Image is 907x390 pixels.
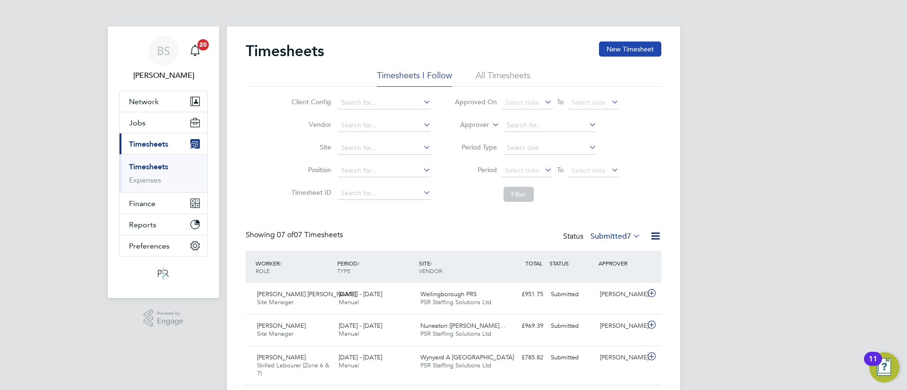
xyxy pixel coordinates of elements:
input: Search for... [504,119,597,132]
div: [PERSON_NAME] [596,318,645,334]
input: Search for... [338,119,431,132]
span: Network [129,97,159,106]
label: Position [289,166,331,174]
button: Network [120,91,207,112]
input: Search for... [338,164,431,177]
span: / [358,259,359,267]
div: Submitted [547,350,596,365]
span: Select date [505,166,539,174]
span: VENDOR [419,267,442,274]
div: WORKER [253,255,335,279]
span: Wynyard A [GEOGRAPHIC_DATA] [420,353,514,361]
label: Submitted [590,232,641,241]
input: Select one [504,141,597,155]
span: Reports [129,220,156,229]
button: Jobs [120,112,207,133]
span: 20 [197,39,209,50]
span: PSR Staffing Solutions Ltd [420,298,491,306]
div: [PERSON_NAME] [596,350,645,365]
span: Skilled Labourer (Zone 6 & 7) [257,361,329,377]
a: Powered byEngage [144,309,184,327]
div: STATUS [547,255,596,272]
span: Select date [572,98,606,107]
span: Engage [157,317,183,325]
label: Vendor [289,120,331,129]
span: PSR Staffing Solutions Ltd [420,330,491,338]
a: 20 [186,36,205,66]
span: Select date [572,166,606,174]
span: Finance [129,199,155,208]
a: Expenses [129,175,161,184]
li: All Timesheets [476,70,531,87]
div: £785.82 [498,350,547,365]
div: £969.39 [498,318,547,334]
span: Manual [339,298,359,306]
div: £951.75 [498,287,547,302]
button: Finance [120,193,207,214]
span: Wellingborough PRS [420,290,477,298]
span: Site Manager [257,298,293,306]
input: Search for... [338,141,431,155]
span: TOTAL [525,259,542,267]
label: Timesheet ID [289,188,331,197]
span: Select date [505,98,539,107]
button: Open Resource Center, 11 new notifications [869,352,899,382]
span: Preferences [129,241,170,250]
div: Submitted [547,318,596,334]
input: Search for... [338,96,431,109]
span: Site Manager [257,330,293,338]
span: PSR Staffing Solutions Ltd [420,361,491,369]
span: Powered by [157,309,183,317]
li: Timesheets I Follow [377,70,452,87]
button: Timesheets [120,133,207,154]
span: BS [157,45,170,57]
nav: Main navigation [108,26,219,298]
span: / [280,259,282,267]
span: [PERSON_NAME] [257,322,306,330]
a: BS[PERSON_NAME] [119,36,208,81]
span: / [430,259,432,267]
label: Period Type [454,143,497,151]
div: PERIOD [335,255,417,279]
label: Client Config [289,98,331,106]
div: APPROVER [596,255,645,272]
img: psrsolutions-logo-retina.png [155,266,172,281]
span: [DATE] - [DATE] [339,290,382,298]
span: Timesheets [129,140,168,149]
span: Beth Seddon [119,70,208,81]
span: Manual [339,361,359,369]
a: Go to home page [119,266,208,281]
button: Preferences [120,235,207,256]
button: New Timesheet [599,41,661,57]
label: Period [454,166,497,174]
button: Reports [120,214,207,235]
button: Filter [504,187,534,202]
span: Jobs [129,118,145,127]
span: Nuneaton ([PERSON_NAME]… [420,322,505,330]
div: Showing [246,230,345,240]
span: 07 of [277,230,294,240]
input: Search for... [338,187,431,200]
label: Approved On [454,98,497,106]
div: SITE [417,255,498,279]
span: [PERSON_NAME] [PERSON_NAME] [257,290,356,298]
a: Timesheets [129,162,168,171]
span: [DATE] - [DATE] [339,353,382,361]
div: Submitted [547,287,596,302]
span: Manual [339,330,359,338]
span: ROLE [256,267,270,274]
span: 7 [627,232,631,241]
div: Timesheets [120,154,207,192]
label: Approver [446,120,489,130]
label: Site [289,143,331,151]
span: TYPE [337,267,351,274]
div: Status [563,230,642,243]
span: [DATE] - [DATE] [339,322,382,330]
span: To [554,96,566,108]
span: To [554,164,566,176]
div: 11 [869,359,877,371]
h2: Timesheets [246,41,324,60]
span: [PERSON_NAME] [257,353,306,361]
span: 07 Timesheets [277,230,343,240]
div: [PERSON_NAME] [596,287,645,302]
